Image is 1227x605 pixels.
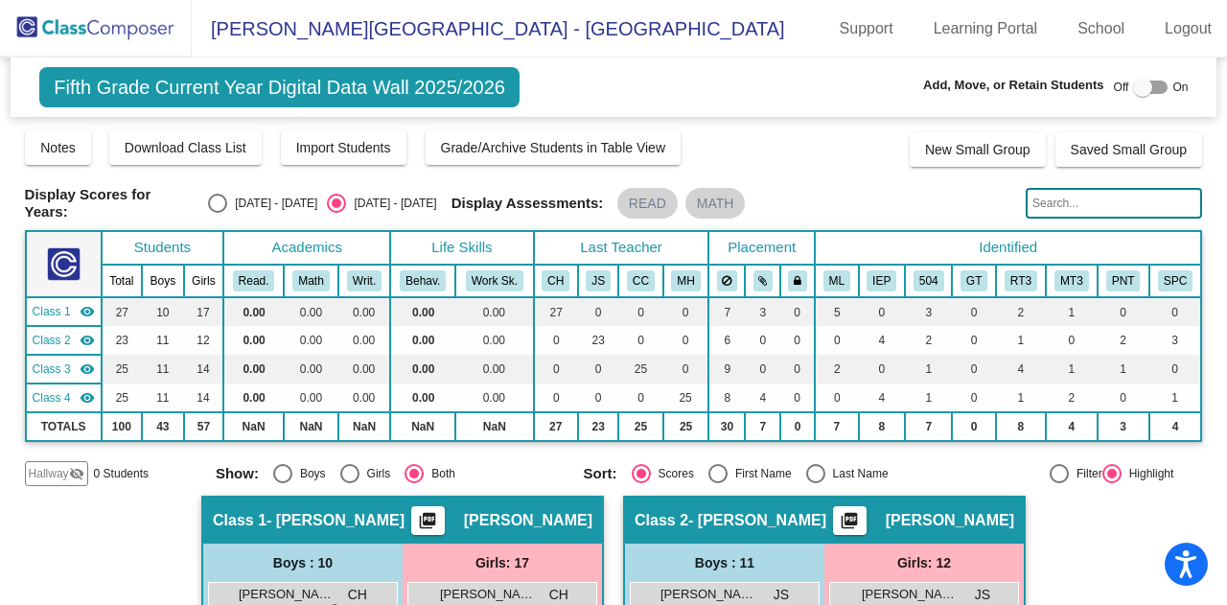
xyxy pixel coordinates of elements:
[975,585,990,605] span: JS
[859,355,906,384] td: 0
[578,265,619,297] th: Jennifer Settle
[296,140,391,155] span: Import Students
[1046,384,1098,412] td: 2
[586,270,611,291] button: JS
[94,465,149,482] span: 0 Students
[663,265,709,297] th: Monica Huff
[1046,297,1098,326] td: 1
[996,265,1046,297] th: Reading Tier 3
[33,361,71,378] span: Class 3
[534,265,578,297] th: Crystal Haley
[859,326,906,355] td: 4
[403,544,602,582] div: Girls: 17
[780,412,815,441] td: 0
[284,355,338,384] td: 0.00
[338,297,390,326] td: 0.00
[660,585,756,604] span: [PERSON_NAME]
[745,265,780,297] th: Keep with students
[996,355,1046,384] td: 4
[1149,13,1227,44] a: Logout
[815,297,859,326] td: 5
[815,231,1201,265] th: Identified
[862,585,958,604] span: [PERSON_NAME]
[192,13,785,44] span: [PERSON_NAME][GEOGRAPHIC_DATA] - [GEOGRAPHIC_DATA]
[1026,188,1202,219] input: Search...
[825,465,889,482] div: Last Name
[996,297,1046,326] td: 2
[455,355,533,384] td: 0.00
[542,270,569,291] button: CH
[266,511,405,530] span: - [PERSON_NAME]
[905,297,952,326] td: 3
[688,511,826,530] span: - [PERSON_NAME]
[708,231,815,265] th: Placement
[1071,142,1187,157] span: Saved Small Group
[1062,13,1140,44] a: School
[208,194,436,213] mat-radio-group: Select an option
[227,195,317,212] div: [DATE] - [DATE]
[39,67,520,107] span: Fifth Grade Current Year Digital Data Wall 2025/2026
[142,355,184,384] td: 11
[663,412,709,441] td: 25
[780,355,815,384] td: 0
[905,265,952,297] th: 504 Plan
[1069,465,1102,482] div: Filter
[910,132,1046,167] button: New Small Group
[685,188,746,219] mat-chip: MATH
[1172,79,1188,96] span: On
[26,326,102,355] td: Jennifer Settle - Jennifer Settle
[440,585,536,604] span: [PERSON_NAME]
[1046,326,1098,355] td: 0
[1046,355,1098,384] td: 1
[618,297,662,326] td: 0
[708,326,745,355] td: 6
[184,412,223,441] td: 57
[441,140,666,155] span: Grade/Archive Students in Table View
[780,265,815,297] th: Keep with teacher
[549,585,568,605] span: CH
[618,412,662,441] td: 25
[618,326,662,355] td: 0
[213,511,266,530] span: Class 1
[780,384,815,412] td: 0
[651,465,694,482] div: Scores
[1106,270,1141,291] button: PNT
[996,412,1046,441] td: 8
[464,511,592,530] span: [PERSON_NAME]
[534,384,578,412] td: 0
[184,265,223,297] th: Girls
[625,544,824,582] div: Boys : 11
[534,326,578,355] td: 0
[69,466,84,481] mat-icon: visibility_off
[618,355,662,384] td: 25
[1149,265,1202,297] th: Speech Only IEP
[239,585,335,604] span: [PERSON_NAME]
[824,544,1024,582] div: Girls: 12
[184,326,223,355] td: 12
[284,297,338,326] td: 0.00
[284,384,338,412] td: 0.00
[905,384,952,412] td: 1
[25,130,91,165] button: Notes
[284,326,338,355] td: 0.00
[102,355,142,384] td: 25
[618,384,662,412] td: 0
[1149,297,1202,326] td: 0
[102,326,142,355] td: 23
[918,13,1053,44] a: Learning Portal
[1122,465,1174,482] div: Highlight
[886,511,1014,530] span: [PERSON_NAME]
[223,412,284,441] td: NaN
[338,326,390,355] td: 0.00
[455,412,533,441] td: NaN
[1149,355,1202,384] td: 0
[824,13,909,44] a: Support
[142,412,184,441] td: 43
[142,297,184,326] td: 10
[1098,412,1149,441] td: 3
[1046,412,1098,441] td: 4
[184,355,223,384] td: 14
[80,304,95,319] mat-icon: visibility
[708,265,745,297] th: Keep away students
[233,270,275,291] button: Read.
